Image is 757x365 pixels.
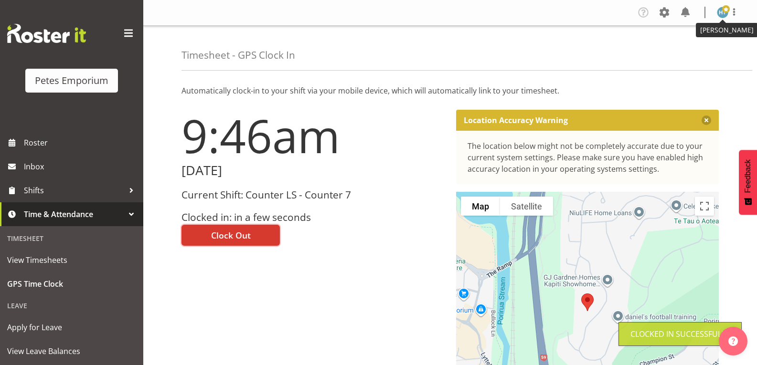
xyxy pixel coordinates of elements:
span: Inbox [24,159,139,174]
h1: 9:46am [181,110,445,161]
a: Apply for Leave [2,315,141,339]
img: help-xxl-2.png [728,336,738,346]
img: Rosterit website logo [7,24,86,43]
div: Timesheet [2,229,141,248]
p: Location Accuracy Warning [464,115,568,125]
h4: Timesheet - GPS Clock In [181,50,295,61]
h3: Current Shift: Counter LS - Counter 7 [181,189,445,200]
button: Feedback - Show survey [739,150,757,215]
img: helena-tomlin701.jpg [717,7,728,18]
div: Clocked in Successfully [630,328,730,340]
button: Clock Out [181,225,280,246]
button: Toggle fullscreen view [695,197,714,216]
span: Time & Attendance [24,207,124,221]
span: GPS Time Clock [7,277,136,291]
p: Automatically clock-in to your shift via your mobile device, which will automatically link to you... [181,85,719,96]
a: View Leave Balances [2,339,141,363]
span: Shifts [24,183,124,198]
div: The location below might not be completely accurate due to your current system settings. Please m... [468,140,708,175]
span: View Leave Balances [7,344,136,358]
span: Feedback [744,159,752,193]
a: GPS Time Clock [2,272,141,296]
span: Clock Out [211,229,251,241]
button: Show satellite imagery [500,197,553,216]
span: View Timesheets [7,253,136,267]
span: Apply for Leave [7,320,136,334]
span: Roster [24,136,139,150]
h2: [DATE] [181,163,445,178]
h3: Clocked in: in a few seconds [181,212,445,223]
a: View Timesheets [2,248,141,272]
button: Show street map [461,197,500,216]
button: Close message [702,115,711,125]
div: Petes Emporium [35,73,108,88]
div: Leave [2,296,141,315]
